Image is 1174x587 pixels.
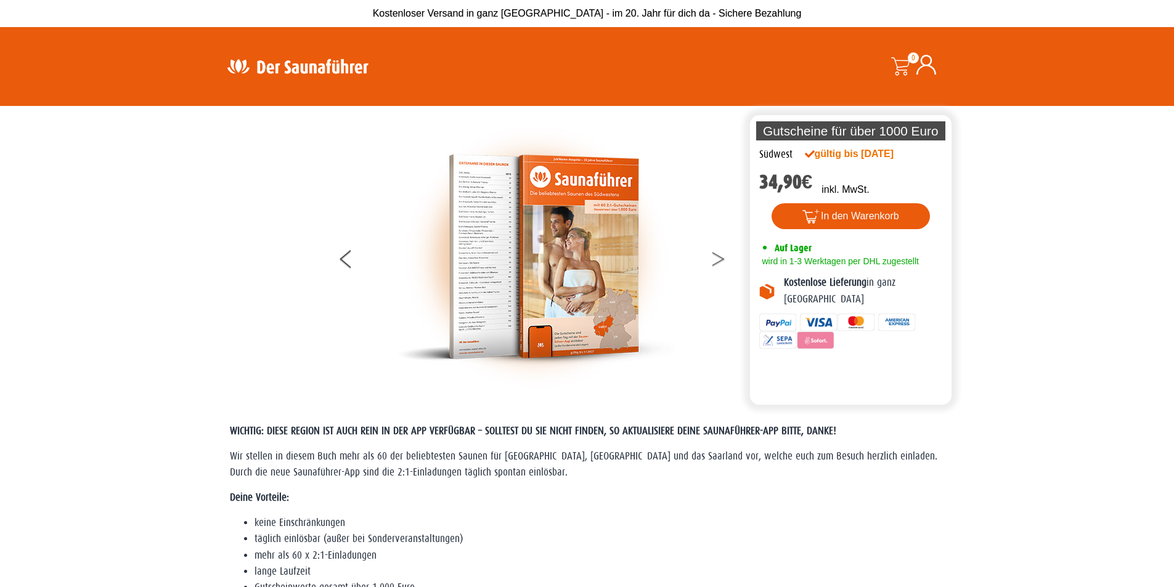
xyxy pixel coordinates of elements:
img: der-saunafuehrer-2025-suedwest [397,118,675,395]
button: In den Warenkorb [772,203,930,229]
p: in ganz [GEOGRAPHIC_DATA] [784,275,943,307]
span: WICHTIG: DIESE REGION IST AUCH REIN IN DER APP VERFÜGBAR – SOLLTEST DU SIE NICHT FINDEN, SO AKTUA... [230,425,836,437]
li: lange Laufzeit [255,564,945,580]
li: mehr als 60 x 2:1-Einladungen [255,548,945,564]
span: 0 [908,52,919,63]
span: Auf Lager [775,242,812,254]
bdi: 34,90 [759,171,813,193]
div: Südwest [759,147,793,163]
div: gültig bis [DATE] [805,147,921,161]
span: € [802,171,813,193]
b: Kostenlose Lieferung [784,277,866,288]
p: Gutscheine für über 1000 Euro [756,121,946,140]
span: Wir stellen in diesem Buch mehr als 60 der beliebtesten Saunen für [GEOGRAPHIC_DATA], [GEOGRAPHIC... [230,450,937,478]
span: wird in 1-3 Werktagen per DHL zugestellt [759,256,919,266]
p: inkl. MwSt. [821,182,869,197]
span: Kostenloser Versand in ganz [GEOGRAPHIC_DATA] - im 20. Jahr für dich da - Sichere Bezahlung [373,8,802,18]
li: täglich einlösbar (außer bei Sonderveranstaltungen) [255,531,945,547]
li: keine Einschränkungen [255,515,945,531]
strong: Deine Vorteile: [230,492,289,503]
